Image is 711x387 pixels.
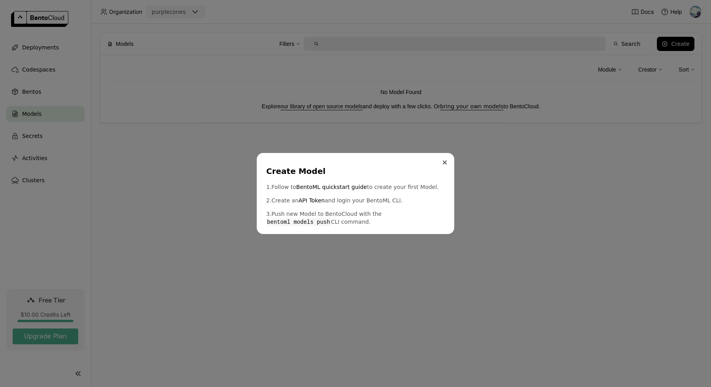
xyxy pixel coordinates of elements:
a: API Token [299,196,325,204]
p: 3. Push new Model to BentoCloud with the CLI command. [266,210,445,226]
button: Close [440,158,450,167]
code: bentoml models push [266,218,331,226]
a: BentoML quickstart guide [296,183,367,191]
p: 2. Create an and login your BentoML CLI. [266,196,445,204]
div: Create Model [266,166,442,177]
p: 1. Follow to to create your first Model. [266,183,445,191]
div: dialog [257,153,454,234]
